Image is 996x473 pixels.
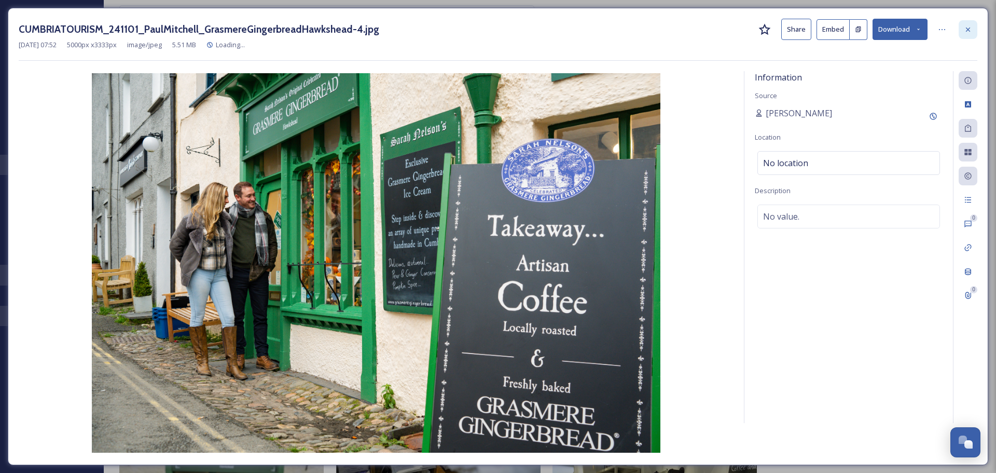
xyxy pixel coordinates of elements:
span: image/jpeg [127,40,162,50]
span: [DATE] 07:52 [19,40,57,50]
button: Open Chat [950,427,980,457]
h3: CUMBRIATOURISM_241101_PaulMitchell_GrasmereGingerbreadHawkshead-4.jpg [19,22,379,37]
button: Download [873,19,928,40]
span: No value. [763,210,799,223]
span: Information [755,72,802,83]
span: Location [755,132,781,142]
span: [PERSON_NAME] [766,107,832,119]
button: Embed [817,19,850,40]
span: 5000 px x 3333 px [67,40,117,50]
img: CUMBRIATOURISM_241101_PaulMitchell_GrasmereGingerbreadHawkshead-4.jpg [19,73,734,453]
span: 5.51 MB [172,40,196,50]
span: No location [763,157,808,169]
span: Source [755,91,777,100]
div: 0 [970,214,977,222]
button: Share [781,19,811,40]
span: Description [755,186,791,195]
div: 0 [970,286,977,293]
span: Loading... [216,40,245,49]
